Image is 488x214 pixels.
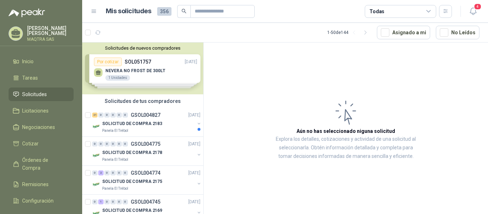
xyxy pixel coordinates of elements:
button: Asignado a mi [377,26,430,39]
p: [DATE] [188,112,200,119]
span: Órdenes de Compra [22,156,67,172]
p: GSOL004775 [131,141,160,146]
p: SOLICITUD DE COMPRA 2175 [102,178,162,185]
div: 0 [110,141,116,146]
div: 0 [123,170,128,175]
div: 0 [116,141,122,146]
img: Company Logo [92,151,101,160]
p: SOLICITUD DE COMPRA 2169 [102,207,162,214]
div: 0 [98,113,104,118]
div: 0 [110,170,116,175]
div: 1 [98,199,104,204]
div: 0 [104,170,110,175]
p: SOLICITUD DE COMPRA 2178 [102,149,162,156]
div: 0 [123,199,128,204]
div: 1 - 50 de 144 [327,27,371,38]
p: Explora los detalles, cotizaciones y actividad de una solicitud al seleccionarla. Obtén informaci... [275,135,417,161]
span: Configuración [22,197,54,205]
p: [DATE] [188,170,200,176]
a: 21 0 0 0 0 0 GSOL004827[DATE] Company LogoSOLICITUD DE COMPRA 2183Panela El Trébol [92,111,202,134]
p: Panela El Trébol [102,128,128,134]
a: Órdenes de Compra [9,153,74,175]
div: 0 [123,113,128,118]
span: Negociaciones [22,123,55,131]
span: Tareas [22,74,38,82]
p: [DATE] [188,141,200,148]
a: 0 0 0 0 0 0 GSOL004775[DATE] Company LogoSOLICITUD DE COMPRA 2178Panela El Trébol [92,140,202,163]
button: 4 [467,5,479,18]
div: 0 [116,199,122,204]
p: [DATE] [188,199,200,205]
div: 0 [92,141,98,146]
div: 21 [92,113,98,118]
span: Remisiones [22,180,49,188]
a: Solicitudes [9,88,74,101]
button: No Leídos [436,26,479,39]
span: 4 [474,3,482,10]
div: Solicitudes de tus compradores [82,94,203,108]
p: Panela El Trébol [102,157,128,163]
div: 0 [104,113,110,118]
span: Solicitudes [22,90,47,98]
a: Remisiones [9,178,74,191]
div: 0 [116,113,122,118]
div: 2 [98,170,104,175]
div: 0 [110,113,116,118]
a: Configuración [9,194,74,208]
p: SOLICITUD DE COMPRA 2183 [102,120,162,127]
div: 0 [110,199,116,204]
div: Solicitudes de nuevos compradoresPor cotizarSOL051757[DATE] NEVERA NO FROST DE 300LT1 UnidadesPor... [82,43,203,94]
p: Panela El Trébol [102,186,128,191]
a: Inicio [9,55,74,68]
span: search [181,9,186,14]
div: 0 [123,141,128,146]
img: Logo peakr [9,9,45,17]
a: Cotizar [9,137,74,150]
span: Licitaciones [22,107,49,115]
p: GSOL004827 [131,113,160,118]
a: 0 2 0 0 0 0 GSOL004774[DATE] Company LogoSOLICITUD DE COMPRA 2175Panela El Trébol [92,169,202,191]
span: 356 [157,7,171,16]
p: [PERSON_NAME] [PERSON_NAME] [27,26,74,36]
a: Licitaciones [9,104,74,118]
div: 0 [98,141,104,146]
img: Company Logo [92,122,101,131]
div: 0 [104,199,110,204]
div: 0 [92,170,98,175]
button: Solicitudes de nuevos compradores [85,45,200,51]
span: Cotizar [22,140,39,148]
p: GSOL004745 [131,199,160,204]
p: MAQTRA SAS [27,37,74,41]
div: Todas [369,8,384,15]
div: 0 [92,199,98,204]
a: Negociaciones [9,120,74,134]
div: 0 [116,170,122,175]
img: Company Logo [92,180,101,189]
h3: Aún no has seleccionado niguna solicitud [297,127,395,135]
div: 0 [104,141,110,146]
p: GSOL004774 [131,170,160,175]
h1: Mis solicitudes [106,6,151,16]
span: Inicio [22,58,34,65]
a: Tareas [9,71,74,85]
